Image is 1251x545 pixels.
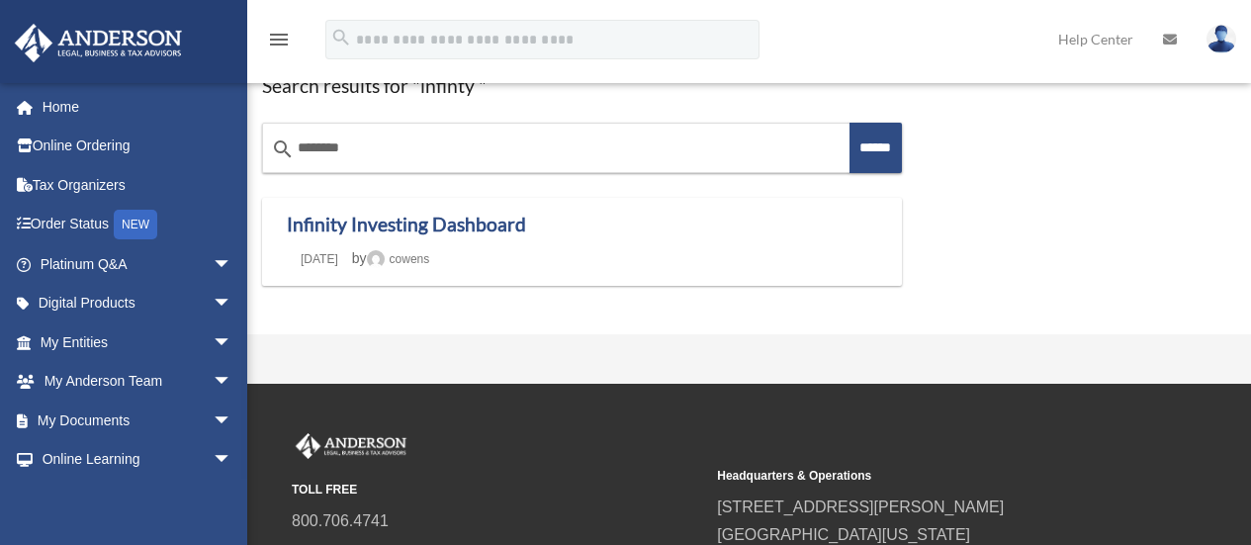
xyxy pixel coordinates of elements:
[213,244,252,285] span: arrow_drop_down
[352,250,429,266] span: by
[14,205,262,245] a: Order StatusNEW
[14,440,262,480] a: Online Learningarrow_drop_down
[114,210,157,239] div: NEW
[213,440,252,481] span: arrow_drop_down
[287,213,526,235] a: Infinity Investing Dashboard
[292,433,410,459] img: Anderson Advisors Platinum Portal
[717,526,970,543] a: [GEOGRAPHIC_DATA][US_STATE]
[213,362,252,403] span: arrow_drop_down
[213,284,252,324] span: arrow_drop_down
[14,87,252,127] a: Home
[267,35,291,51] a: menu
[14,165,262,205] a: Tax Organizers
[213,322,252,363] span: arrow_drop_down
[213,401,252,441] span: arrow_drop_down
[287,252,352,266] a: [DATE]
[14,362,262,402] a: My Anderson Teamarrow_drop_down
[292,480,703,500] small: TOLL FREE
[14,127,262,166] a: Online Ordering
[262,74,902,99] h1: Search results for "infinty "
[14,244,262,284] a: Platinum Q&Aarrow_drop_down
[367,252,430,266] a: cowens
[14,322,262,362] a: My Entitiesarrow_drop_down
[9,24,188,62] img: Anderson Advisors Platinum Portal
[717,466,1128,487] small: Headquarters & Operations
[330,27,352,48] i: search
[1206,25,1236,53] img: User Pic
[14,401,262,440] a: My Documentsarrow_drop_down
[292,512,389,529] a: 800.706.4741
[717,499,1004,515] a: [STREET_ADDRESS][PERSON_NAME]
[271,137,295,161] i: search
[14,284,262,323] a: Digital Productsarrow_drop_down
[267,28,291,51] i: menu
